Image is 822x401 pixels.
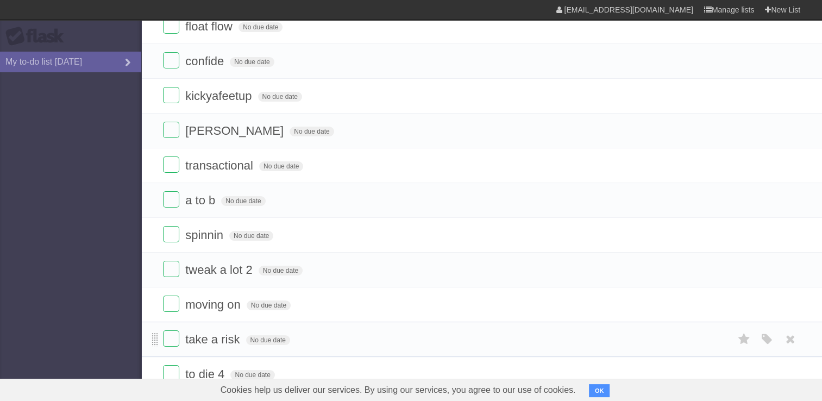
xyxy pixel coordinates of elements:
[230,57,274,67] span: No due date
[259,161,303,171] span: No due date
[5,27,71,46] div: Flask
[185,89,254,103] span: kickyafeetup
[185,333,242,346] span: take a risk
[185,228,226,242] span: spinnin
[290,127,334,136] span: No due date
[185,20,235,33] span: float flow
[259,266,303,275] span: No due date
[734,330,755,348] label: Star task
[229,231,273,241] span: No due date
[163,191,179,208] label: Done
[239,22,283,32] span: No due date
[247,300,291,310] span: No due date
[163,122,179,138] label: Done
[185,193,218,207] span: a to b
[210,379,587,401] span: Cookies help us deliver our services. By using our services, you agree to our use of cookies.
[221,196,265,206] span: No due date
[185,263,255,277] span: tweak a lot 2
[185,159,256,172] span: transactional
[163,330,179,347] label: Done
[163,261,179,277] label: Done
[163,226,179,242] label: Done
[163,296,179,312] label: Done
[185,367,227,381] span: to die 4
[185,298,243,311] span: moving on
[163,365,179,381] label: Done
[589,384,610,397] button: OK
[258,92,302,102] span: No due date
[163,87,179,103] label: Done
[230,370,274,380] span: No due date
[163,156,179,173] label: Done
[185,124,286,137] span: [PERSON_NAME]
[163,52,179,68] label: Done
[163,17,179,34] label: Done
[246,335,290,345] span: No due date
[185,54,227,68] span: confide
